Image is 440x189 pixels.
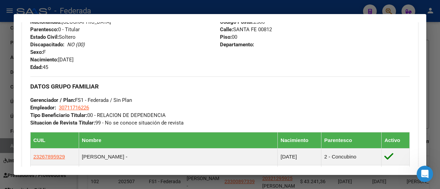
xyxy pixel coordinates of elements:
[67,42,85,48] i: NO (00)
[220,19,254,25] strong: Código Postal:
[278,148,321,165] td: [DATE]
[30,83,410,90] h3: DATOS GRUPO FAMILIAR
[30,34,59,40] strong: Estado Civil:
[30,19,111,25] span: [GEOGRAPHIC_DATA]
[30,97,75,103] strong: Gerenciador / Plan:
[278,132,321,148] th: Nacimiento
[321,132,382,148] th: Parentesco
[30,64,48,70] span: 45
[79,132,278,148] th: Nombre
[278,165,321,182] td: [DATE]
[30,112,166,118] span: 00 - RELACION DE DEPENDENCIA
[30,105,56,111] strong: Empleador:
[59,105,89,111] span: 30711716226
[30,57,58,63] strong: Nacimiento:
[30,57,74,63] span: [DATE]
[30,49,46,55] span: F
[79,165,278,182] td: [PERSON_NAME], [GEOGRAPHIC_DATA]. [PERSON_NAME] -
[321,165,382,182] td: 3 - Hijo < 21 años
[220,34,237,40] span: 00
[220,26,233,33] strong: Calle:
[321,148,382,165] td: 2 - Concubino
[79,148,278,165] td: [PERSON_NAME] -
[417,166,433,182] iframe: Intercom live chat
[220,42,254,48] strong: Departamento:
[30,26,58,33] strong: Parentesco:
[30,26,80,33] span: 0 - Titular
[220,34,232,40] strong: Piso:
[31,132,79,148] th: CUIL
[220,19,265,25] span: 2506
[30,112,87,118] strong: Tipo Beneficiario Titular:
[30,120,184,126] span: 99 - No se conoce situación de revista
[30,97,132,103] span: FS1 - Federada / Sin Plan
[30,120,95,126] strong: Situacion de Revista Titular:
[30,19,62,25] strong: Nacionalidad:
[30,64,43,70] strong: Edad:
[33,154,65,160] span: 23267895929
[30,42,64,48] strong: Discapacitado:
[30,34,76,40] span: Soltero
[30,49,43,55] strong: Sexo:
[220,26,272,33] span: SANTA FE 00812
[382,132,410,148] th: Activo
